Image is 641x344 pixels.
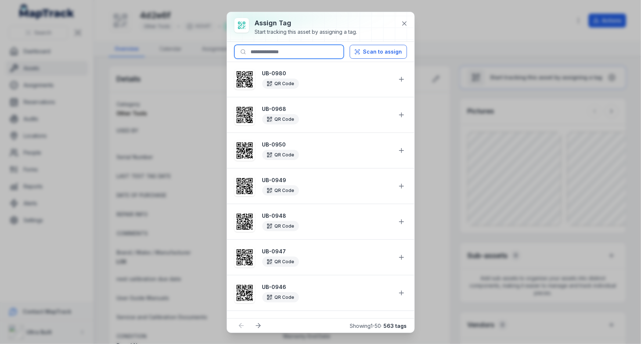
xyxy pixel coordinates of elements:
[262,141,392,148] strong: UB-0950
[262,105,392,113] strong: UB-0968
[262,177,392,184] strong: UB-0949
[262,283,392,291] strong: UB-0946
[262,150,299,160] div: QR Code
[262,79,299,89] div: QR Code
[262,221,299,231] div: QR Code
[262,114,299,124] div: QR Code
[350,323,407,329] span: Showing 1 - 50 ·
[262,248,392,255] strong: UB-0947
[262,185,299,196] div: QR Code
[262,212,392,220] strong: UB-0948
[255,28,357,36] div: Start tracking this asset by assigning a tag.
[262,257,299,267] div: QR Code
[262,292,299,303] div: QR Code
[262,70,392,77] strong: UB-0980
[384,323,407,329] strong: 563 tags
[255,18,357,28] h3: Assign tag
[350,45,407,59] button: Scan to assign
